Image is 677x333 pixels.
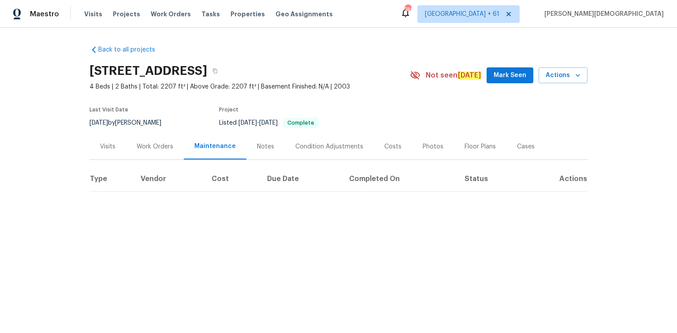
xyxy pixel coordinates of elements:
[257,142,274,151] div: Notes
[219,107,238,112] span: Project
[30,10,59,18] span: Maestro
[465,142,496,151] div: Floor Plans
[524,166,588,191] th: Actions
[100,142,115,151] div: Visits
[134,166,205,191] th: Vendor
[205,166,260,191] th: Cost
[194,142,236,151] div: Maintenance
[89,120,108,126] span: [DATE]
[539,67,588,84] button: Actions
[260,166,342,191] th: Due Date
[494,70,526,81] span: Mark Seen
[284,120,318,126] span: Complete
[423,142,443,151] div: Photos
[517,142,535,151] div: Cases
[219,120,319,126] span: Listed
[89,67,207,75] h2: [STREET_ADDRESS]
[342,166,458,191] th: Completed On
[89,82,410,91] span: 4 Beds | 2 Baths | Total: 2207 ft² | Above Grade: 2207 ft² | Basement Finished: N/A | 2003
[238,120,257,126] span: [DATE]
[405,5,411,14] div: 746
[541,10,664,18] span: [PERSON_NAME][DEMOGRAPHIC_DATA]
[207,63,223,79] button: Copy Address
[487,67,533,84] button: Mark Seen
[89,166,134,191] th: Type
[295,142,363,151] div: Condition Adjustments
[137,142,173,151] div: Work Orders
[275,10,333,18] span: Geo Assignments
[201,11,220,17] span: Tasks
[89,107,128,112] span: Last Visit Date
[84,10,102,18] span: Visits
[546,70,580,81] span: Actions
[458,166,524,191] th: Status
[151,10,191,18] span: Work Orders
[425,10,499,18] span: [GEOGRAPHIC_DATA] + 61
[458,71,481,79] em: [DATE]
[113,10,140,18] span: Projects
[231,10,265,18] span: Properties
[384,142,402,151] div: Costs
[89,45,174,54] a: Back to all projects
[426,71,481,80] span: Not seen
[238,120,278,126] span: -
[89,118,172,128] div: by [PERSON_NAME]
[259,120,278,126] span: [DATE]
